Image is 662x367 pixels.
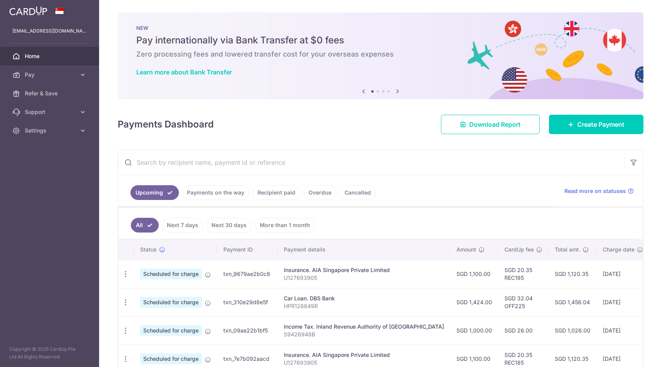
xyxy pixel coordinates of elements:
a: Download Report [441,115,540,134]
td: SGD 20.35 REC185 [498,260,549,288]
div: Insurance. AIA Singapore Private Limited [284,351,444,359]
p: [EMAIL_ADDRESS][DOMAIN_NAME] [12,27,87,35]
iframe: Opens a widget where you can find more information [612,344,654,363]
span: CardUp fee [504,246,534,253]
p: U127693905 [284,274,444,282]
th: Payment ID [217,239,278,260]
a: Recipient paid [252,185,300,200]
a: Overdue [304,185,336,200]
a: Next 7 days [162,218,203,233]
span: Status [140,246,157,253]
span: Home [25,52,76,60]
a: More than 1 month [255,218,315,233]
img: Bank transfer banner [118,12,643,99]
div: Car Loan. DBS Bank [284,295,444,302]
a: Create Payment [549,115,643,134]
td: txn_310e29d8e5f [217,288,278,316]
p: HPR128849R [284,302,444,310]
span: Refer & Save [25,90,76,97]
a: Upcoming [130,185,179,200]
th: Payment details [278,239,450,260]
span: Scheduled for charge [140,297,202,308]
div: Income Tax. Inland Revenue Authority of [GEOGRAPHIC_DATA] [284,323,444,331]
td: [DATE] [597,316,649,345]
span: Scheduled for charge [140,269,202,279]
span: Scheduled for charge [140,325,202,336]
a: Next 30 days [206,218,252,233]
span: Settings [25,127,76,134]
td: txn_09ae22b1bf5 [217,316,278,345]
span: Scheduled for charge [140,353,202,364]
span: Total amt. [555,246,580,253]
td: SGD 32.04 OFF225 [498,288,549,316]
span: Charge date [603,246,635,253]
span: Create Payment [577,120,624,129]
p: S9426948B [284,331,444,338]
a: Learn more about Bank Transfer [136,68,232,76]
span: Download Report [469,120,521,129]
td: SGD 1,120.35 [549,260,597,288]
td: SGD 1,456.04 [549,288,597,316]
a: Payments on the way [182,185,249,200]
a: Read more on statuses [564,187,634,195]
span: Pay [25,71,76,79]
td: SGD 1,026.00 [549,316,597,345]
input: Search by recipient name, payment id or reference [118,150,624,175]
span: Support [25,108,76,116]
div: Insurance. AIA Singapore Private Limited [284,266,444,274]
h5: Pay internationally via Bank Transfer at $0 fees [136,34,625,47]
td: [DATE] [597,288,649,316]
td: txn_9679ae2b0c8 [217,260,278,288]
td: SGD 26.00 [498,316,549,345]
td: SGD 1,100.00 [450,260,498,288]
p: U127693905 [284,359,444,367]
a: Cancelled [340,185,376,200]
p: NEW [136,25,625,31]
td: [DATE] [597,260,649,288]
td: SGD 1,000.00 [450,316,498,345]
span: Amount [456,246,476,253]
span: Read more on statuses [564,187,626,195]
a: All [131,218,159,233]
img: CardUp [9,6,47,16]
h6: Zero processing fees and lowered transfer cost for your overseas expenses [136,50,625,59]
td: SGD 1,424.00 [450,288,498,316]
h4: Payments Dashboard [118,117,214,131]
